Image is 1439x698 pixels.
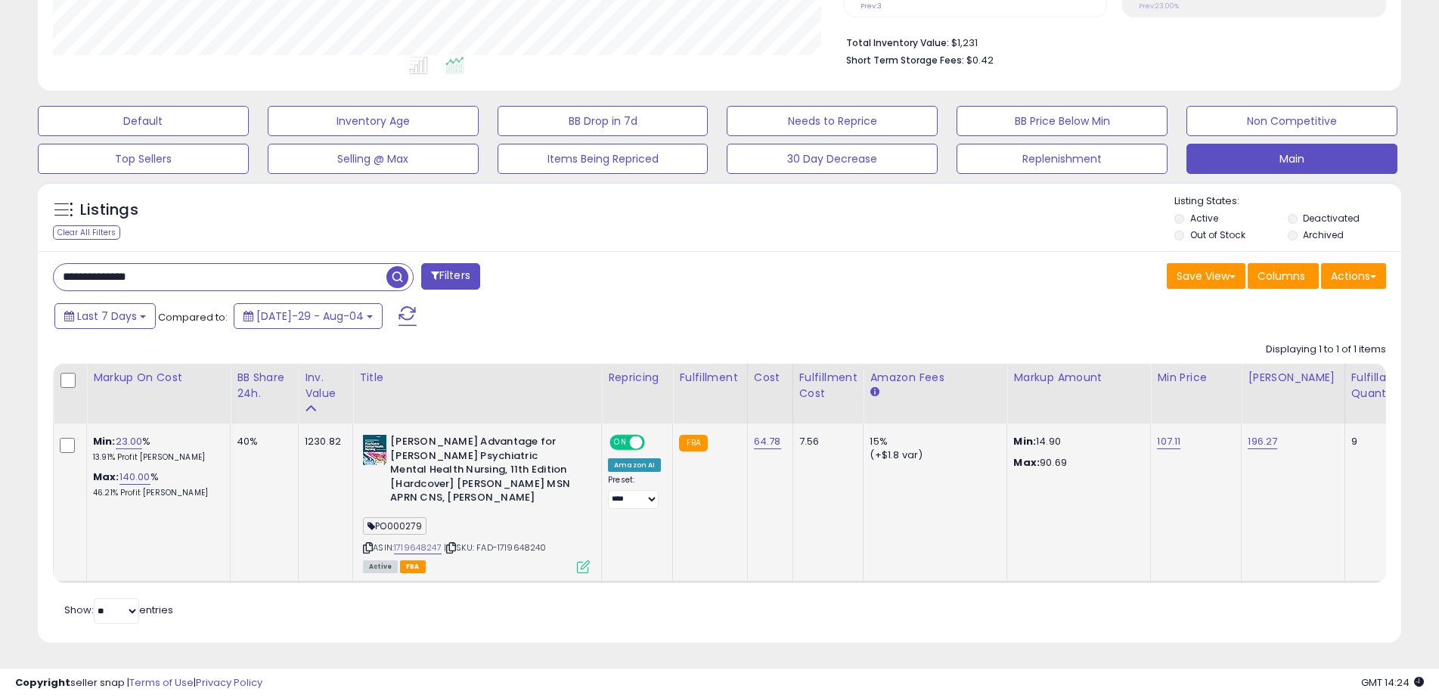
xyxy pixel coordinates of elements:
[93,434,116,448] b: Min:
[1186,106,1397,136] button: Non Competitive
[158,310,228,324] span: Compared to:
[196,675,262,690] a: Privacy Policy
[15,676,262,690] div: seller snap | |
[129,675,194,690] a: Terms of Use
[305,370,346,402] div: Inv. value
[1303,228,1344,241] label: Archived
[93,488,219,498] p: 46.21% Profit [PERSON_NAME]
[363,435,386,465] img: 51uvoI5GjCL._SL40_.jpg
[608,370,666,386] div: Repricing
[394,541,442,554] a: 1719648247
[1361,675,1424,690] span: 2025-08-12 14:24 GMT
[861,2,882,11] small: Prev: 3
[498,144,709,174] button: Items Being Repriced
[679,435,707,451] small: FBA
[1013,455,1040,470] strong: Max:
[870,448,995,462] div: (+$1.8 var)
[1013,434,1036,448] strong: Min:
[846,33,1375,51] li: $1,231
[421,263,480,290] button: Filters
[93,370,224,386] div: Markup on Cost
[1258,268,1305,284] span: Columns
[64,603,173,617] span: Show: entries
[268,144,479,174] button: Selling @ Max
[53,225,120,240] div: Clear All Filters
[870,370,1000,386] div: Amazon Fees
[957,144,1168,174] button: Replenishment
[256,309,364,324] span: [DATE]-29 - Aug-04
[93,452,219,463] p: 13.91% Profit [PERSON_NAME]
[754,434,781,449] a: 64.78
[1321,263,1386,289] button: Actions
[1303,212,1360,225] label: Deactivated
[1167,263,1245,289] button: Save View
[15,675,70,690] strong: Copyright
[754,370,786,386] div: Cost
[1190,228,1245,241] label: Out of Stock
[234,303,383,329] button: [DATE]-29 - Aug-04
[498,106,709,136] button: BB Drop in 7d
[80,200,138,221] h5: Listings
[1351,435,1398,448] div: 9
[237,435,287,448] div: 40%
[727,106,938,136] button: Needs to Reprice
[444,541,547,554] span: | SKU: FAD-1719648240
[608,458,661,472] div: Amazon AI
[1186,144,1397,174] button: Main
[119,470,150,485] a: 140.00
[611,436,630,449] span: ON
[846,54,964,67] b: Short Term Storage Fees:
[1157,434,1180,449] a: 107.11
[608,475,661,509] div: Preset:
[1157,370,1235,386] div: Min Price
[643,436,667,449] span: OFF
[87,364,231,423] th: The percentage added to the cost of goods (COGS) that forms the calculator for Min & Max prices.
[679,370,740,386] div: Fulfillment
[799,370,858,402] div: Fulfillment Cost
[957,106,1168,136] button: BB Price Below Min
[1266,343,1386,357] div: Displaying 1 to 1 of 1 items
[77,309,137,324] span: Last 7 Days
[799,435,852,448] div: 7.56
[1139,2,1179,11] small: Prev: 23.00%
[1013,435,1139,448] p: 14.90
[305,435,341,448] div: 1230.82
[1248,370,1338,386] div: [PERSON_NAME]
[38,106,249,136] button: Default
[1248,434,1277,449] a: 196.27
[93,435,219,463] div: %
[93,470,119,484] b: Max:
[363,560,398,573] span: All listings currently available for purchase on Amazon
[1013,370,1144,386] div: Markup Amount
[1190,212,1218,225] label: Active
[359,370,595,386] div: Title
[93,470,219,498] div: %
[966,53,994,67] span: $0.42
[54,303,156,329] button: Last 7 Days
[38,144,249,174] button: Top Sellers
[1013,456,1139,470] p: 90.69
[1248,263,1319,289] button: Columns
[268,106,479,136] button: Inventory Age
[237,370,292,402] div: BB Share 24h.
[846,36,949,49] b: Total Inventory Value:
[363,517,426,535] span: PO000279
[390,435,574,509] b: [PERSON_NAME] Advantage for [PERSON_NAME] Psychiatric Mental Health Nursing, 11th Edition [Hardco...
[870,435,995,448] div: 15%
[116,434,143,449] a: 23.00
[870,386,879,399] small: Amazon Fees.
[363,435,590,571] div: ASIN:
[1174,194,1401,209] p: Listing States:
[1351,370,1403,402] div: Fulfillable Quantity
[727,144,938,174] button: 30 Day Decrease
[400,560,426,573] span: FBA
